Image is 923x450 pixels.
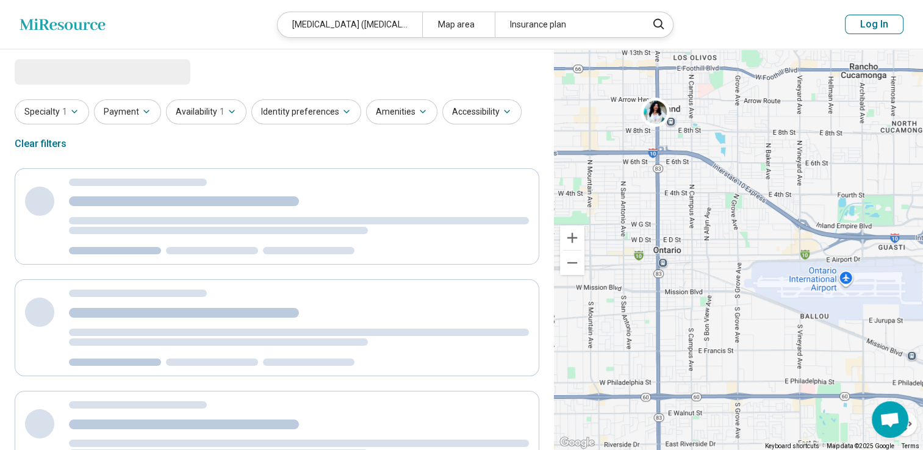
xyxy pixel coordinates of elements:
button: Availability1 [166,99,246,124]
button: Payment [94,99,161,124]
button: Log In [845,15,903,34]
div: [MEDICAL_DATA] ([MEDICAL_DATA]) [278,12,422,37]
button: Zoom out [560,251,584,275]
span: 1 [220,105,224,118]
button: Identity preferences [251,99,361,124]
button: Specialty1 [15,99,89,124]
div: Open chat [872,401,908,438]
button: Zoom in [560,226,584,250]
button: Amenities [366,99,437,124]
div: Clear filters [15,129,66,159]
button: Accessibility [442,99,522,124]
div: Insurance plan [495,12,639,37]
span: Map data ©2025 Google [827,443,894,449]
div: Map area [422,12,495,37]
a: Terms (opens in new tab) [902,443,919,449]
span: Loading... [15,59,117,84]
span: 1 [62,105,67,118]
